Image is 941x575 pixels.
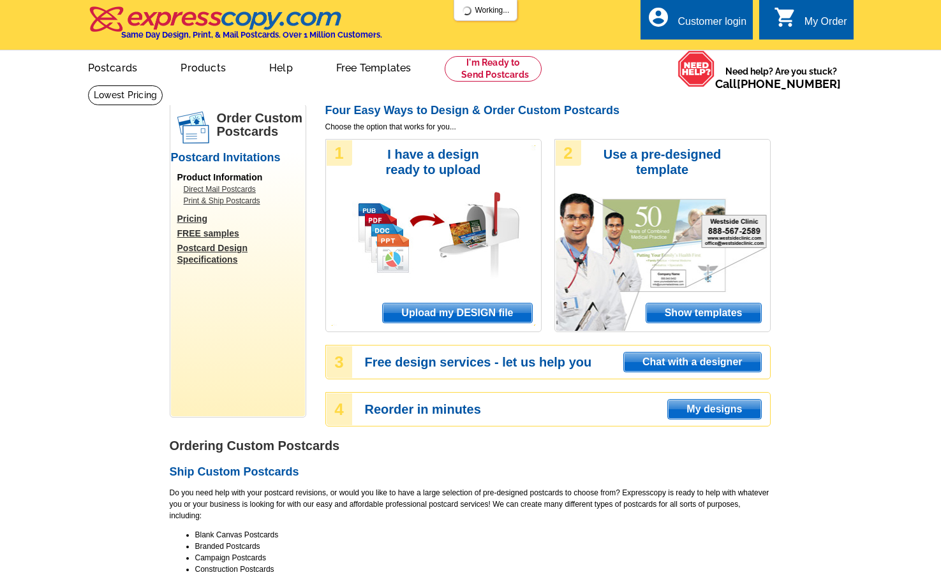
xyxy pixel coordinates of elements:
a: Pricing [177,213,305,224]
a: Same Day Design, Print, & Mail Postcards. Over 1 Million Customers. [88,15,382,40]
h4: Same Day Design, Print, & Mail Postcards. Over 1 Million Customers. [121,30,382,40]
a: Direct Mail Postcards [184,184,299,195]
span: Call [715,77,841,91]
h3: Reorder in minutes [365,404,769,415]
li: Campaign Postcards [195,552,771,564]
i: shopping_cart [774,6,797,29]
img: help [678,50,715,87]
span: Product Information [177,172,263,182]
li: Construction Postcards [195,564,771,575]
strong: Ordering Custom Postcards [170,439,340,453]
a: Help [249,52,313,82]
a: shopping_cart My Order [774,14,847,30]
span: My designs [668,400,760,419]
span: Show templates [646,303,761,323]
div: My Order [804,16,847,34]
a: account_circle Customer login [647,14,746,30]
a: Show templates [646,303,762,323]
li: Blank Canvas Postcards [195,529,771,541]
div: 1 [327,140,352,166]
span: Chat with a designer [624,353,760,372]
img: loading... [462,6,472,16]
div: 4 [327,393,352,425]
p: Do you need help with your postcard revisions, or would you like to have a large selection of pre... [170,487,771,521]
h3: Use a pre-designed template [597,147,728,177]
div: Customer login [678,16,746,34]
a: My designs [667,399,761,419]
a: [PHONE_NUMBER] [737,77,841,91]
i: account_circle [647,6,670,29]
li: Branded Postcards [195,541,771,552]
div: 3 [327,346,352,378]
a: Print & Ship Postcards [184,195,299,207]
h2: Postcard Invitations [171,151,305,165]
span: Choose the option that works for you... [325,121,771,133]
a: Free Templates [316,52,432,82]
img: postcards.png [177,112,209,143]
a: Products [160,52,246,82]
h3: Free design services - let us help you [365,356,769,368]
a: Upload my DESIGN file [382,303,532,323]
h2: Four Easy Ways to Design & Order Custom Postcards [325,104,771,118]
a: FREE samples [177,228,305,239]
a: Postcards [68,52,158,82]
a: Chat with a designer [623,352,761,372]
span: Need help? Are you stuck? [715,65,847,91]
h3: I have a design ready to upload [368,147,499,177]
span: Upload my DESIGN file [383,303,531,323]
h2: Ship Custom Postcards [170,465,771,479]
h1: Order Custom Postcards [217,112,305,138]
div: 2 [556,140,581,166]
a: Postcard Design Specifications [177,242,305,265]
